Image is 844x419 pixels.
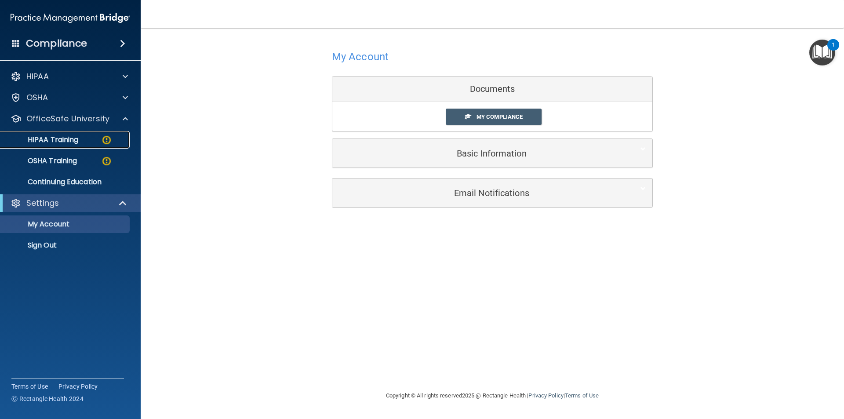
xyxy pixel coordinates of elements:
h4: Compliance [26,37,87,50]
img: PMB logo [11,9,130,27]
div: 1 [832,45,835,56]
p: HIPAA Training [6,135,78,144]
h5: Basic Information [339,149,619,158]
h5: Email Notifications [339,188,619,198]
a: Email Notifications [339,183,646,203]
span: My Compliance [477,113,523,120]
a: Privacy Policy [528,392,563,399]
a: Settings [11,198,127,208]
img: warning-circle.0cc9ac19.png [101,156,112,167]
a: Privacy Policy [58,382,98,391]
a: Terms of Use [11,382,48,391]
div: Documents [332,77,652,102]
a: OSHA [11,92,128,103]
p: Settings [26,198,59,208]
p: Sign Out [6,241,126,250]
p: My Account [6,220,126,229]
a: HIPAA [11,71,128,82]
button: Open Resource Center, 1 new notification [809,40,835,66]
a: Terms of Use [565,392,599,399]
img: warning-circle.0cc9ac19.png [101,135,112,146]
h4: My Account [332,51,389,62]
p: HIPAA [26,71,49,82]
div: Copyright © All rights reserved 2025 @ Rectangle Health | | [332,382,653,410]
p: OSHA [26,92,48,103]
span: Ⓒ Rectangle Health 2024 [11,394,84,403]
p: OfficeSafe University [26,113,109,124]
p: Continuing Education [6,178,126,186]
p: OSHA Training [6,157,77,165]
a: OfficeSafe University [11,113,128,124]
a: Basic Information [339,143,646,163]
